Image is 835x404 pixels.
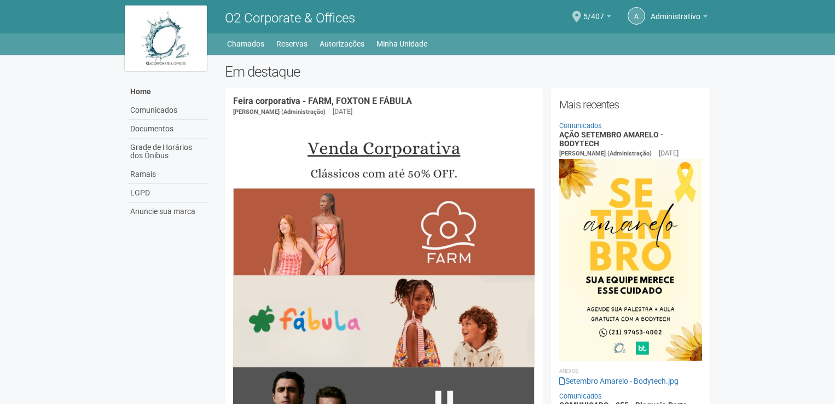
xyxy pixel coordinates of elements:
[127,120,208,138] a: Documentos
[125,5,207,71] img: logo.jpg
[225,10,355,26] span: O2 Corporate & Offices
[276,36,308,51] a: Reservas
[583,2,604,21] span: 5/407
[127,83,208,101] a: Home
[559,159,702,361] img: Setembro%20Amarelo%20-%20Bodytech.jpg
[233,96,412,106] a: Feira corporativa - FARM, FOXTON E FÁBULA
[127,165,208,184] a: Ramais
[333,107,352,117] div: [DATE]
[628,7,645,25] a: A
[320,36,364,51] a: Autorizações
[559,150,652,157] span: [PERSON_NAME] (Administração)
[651,2,700,21] span: Administrativo
[225,64,710,80] h2: Em destaque
[559,130,664,147] a: AÇÃO SETEMBRO AMARELO - BODYTECH
[559,366,702,376] li: Anexos
[559,392,602,400] a: Comunicados
[651,14,708,22] a: Administrativo
[559,377,679,385] a: Setembro Amarelo - Bodytech.jpg
[227,36,264,51] a: Chamados
[127,203,208,221] a: Anuncie sua marca
[583,14,611,22] a: 5/407
[559,122,602,130] a: Comunicados
[376,36,427,51] a: Minha Unidade
[659,148,679,158] div: [DATE]
[559,96,702,113] h2: Mais recentes
[127,101,208,120] a: Comunicados
[233,108,326,116] span: [PERSON_NAME] (Administração)
[127,184,208,203] a: LGPD
[127,138,208,165] a: Grade de Horários dos Ônibus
